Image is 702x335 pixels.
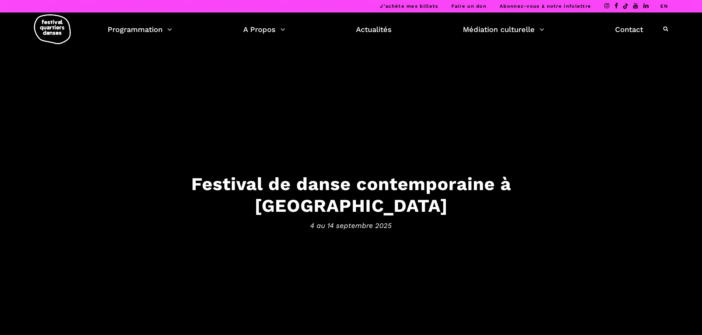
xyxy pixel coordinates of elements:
[660,3,668,9] a: EN
[451,3,486,9] a: Faire un don
[123,173,580,217] h3: Festival de danse contemporaine à [GEOGRAPHIC_DATA]
[108,23,172,36] a: Programmation
[356,23,392,36] a: Actualités
[380,3,438,9] a: J’achète mes billets
[463,23,544,36] a: Médiation culturelle
[34,14,71,44] img: logo-fqd-med
[615,23,643,36] a: Contact
[243,23,285,36] a: A Propos
[500,3,591,9] a: Abonnez-vous à notre infolettre
[123,220,580,231] span: 4 au 14 septembre 2025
